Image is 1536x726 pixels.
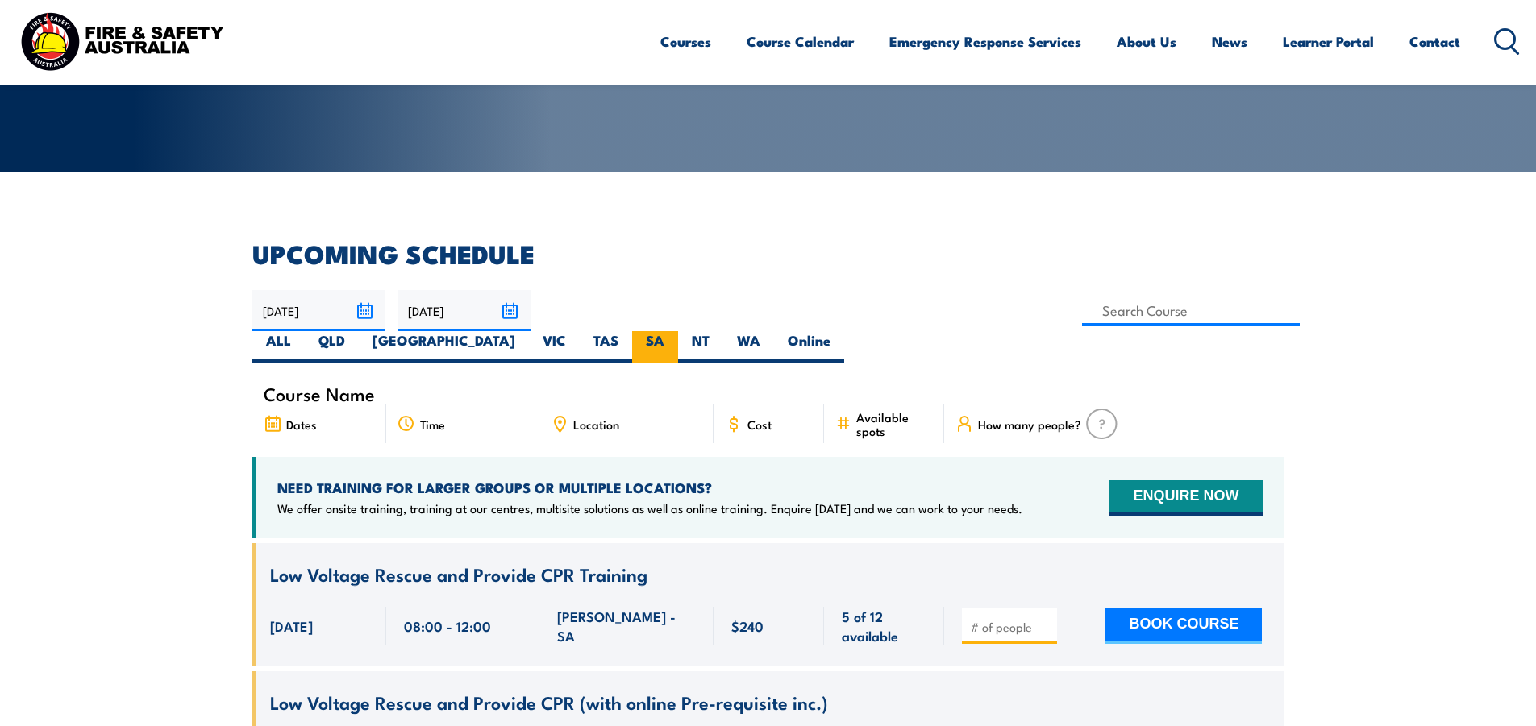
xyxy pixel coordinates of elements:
label: SA [632,331,678,363]
span: 08:00 - 12:00 [404,616,491,635]
label: QLD [305,331,359,363]
span: Time [420,417,445,431]
a: About Us [1117,20,1176,63]
label: TAS [580,331,632,363]
input: # of people [971,619,1051,635]
input: To date [398,290,531,331]
a: Emergency Response Services [889,20,1081,63]
h2: UPCOMING SCHEDULE [252,242,1284,264]
span: Dates [286,417,317,431]
span: [DATE] [270,616,313,635]
h4: NEED TRAINING FOR LARGER GROUPS OR MULTIPLE LOCATIONS? [277,479,1022,496]
span: 5 of 12 available [842,607,926,645]
span: Course Name [264,387,375,400]
button: ENQUIRE NOW [1109,480,1262,516]
a: Learner Portal [1283,20,1374,63]
a: Course Calendar [747,20,854,63]
a: Courses [660,20,711,63]
span: Available spots [856,410,933,438]
a: Contact [1409,20,1460,63]
label: [GEOGRAPHIC_DATA] [359,331,529,363]
label: ALL [252,331,305,363]
button: BOOK COURSE [1105,608,1262,644]
span: Low Voltage Rescue and Provide CPR Training [270,560,647,587]
span: $240 [731,616,764,635]
label: WA [723,331,774,363]
span: Low Voltage Rescue and Provide CPR (with online Pre-requisite inc.) [270,688,828,716]
span: How many people? [978,417,1081,431]
input: From date [252,290,385,331]
p: We offer onsite training, training at our centres, multisite solutions as well as online training... [277,500,1022,516]
a: Low Voltage Rescue and Provide CPR Training [270,565,647,585]
span: [PERSON_NAME] - SA [557,607,696,645]
label: VIC [529,331,580,363]
span: Location [573,417,619,431]
a: Low Voltage Rescue and Provide CPR (with online Pre-requisite inc.) [270,693,828,713]
label: NT [678,331,723,363]
input: Search Course [1082,295,1301,326]
label: Online [774,331,844,363]
span: Cost [747,417,772,431]
a: News [1212,20,1247,63]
